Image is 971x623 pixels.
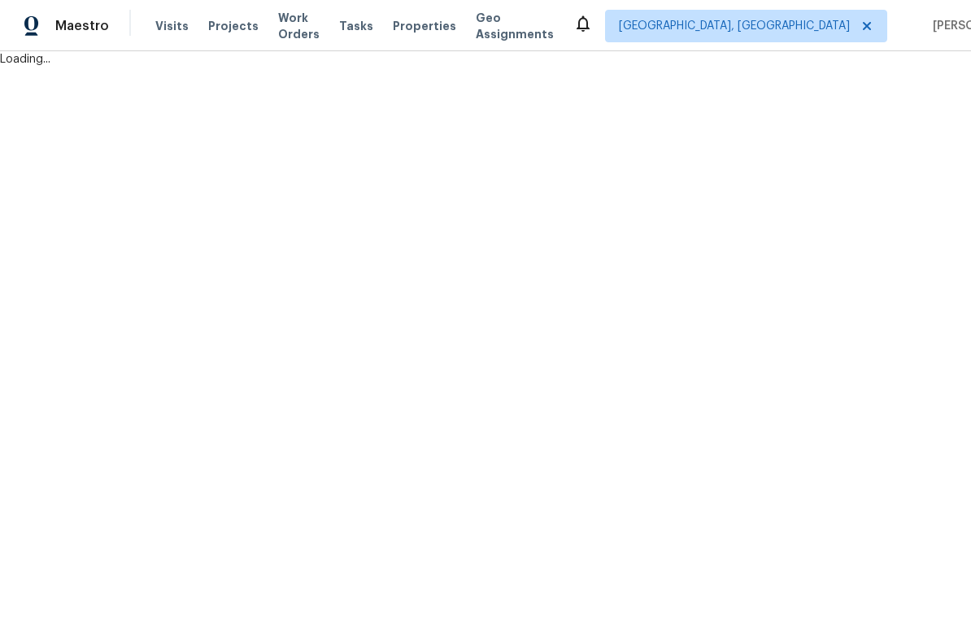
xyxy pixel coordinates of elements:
span: Projects [208,18,259,34]
span: Properties [393,18,456,34]
span: [GEOGRAPHIC_DATA], [GEOGRAPHIC_DATA] [619,18,850,34]
span: Maestro [55,18,109,34]
span: Work Orders [278,10,320,42]
span: Visits [155,18,189,34]
span: Geo Assignments [476,10,554,42]
span: Tasks [339,20,373,32]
